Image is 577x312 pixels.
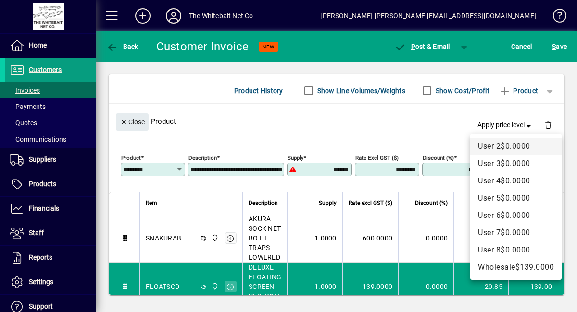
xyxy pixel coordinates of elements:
[478,263,515,272] span: Wholesale
[501,159,530,168] span: $0.0000
[501,228,530,237] span: $0.0000
[478,245,501,254] span: User 8
[478,176,501,185] span: User 4
[478,142,501,151] span: User 2
[478,228,501,237] span: User 7
[478,159,501,168] span: User 3
[501,245,530,254] span: $0.0000
[501,176,530,185] span: $0.0000
[478,193,501,203] span: User 5
[501,142,530,151] span: $0.0000
[515,263,554,272] span: $139.0000
[478,211,501,220] span: User 6
[501,193,530,203] span: $0.0000
[501,211,530,220] span: $0.0000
